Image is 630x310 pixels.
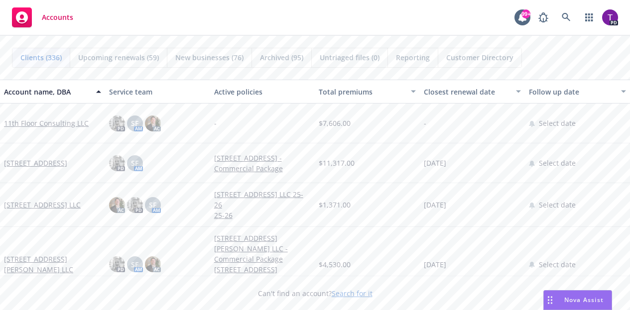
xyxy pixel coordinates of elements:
img: photo [109,197,125,213]
span: Select date [539,200,576,210]
span: $11,317.00 [319,158,355,168]
div: Follow up date [529,87,615,97]
a: [STREET_ADDRESS][PERSON_NAME] LLC - Commercial Umbrella [214,264,311,296]
img: photo [109,155,125,171]
span: Reporting [396,52,430,63]
span: - [214,118,217,128]
span: New businesses (76) [175,52,244,63]
div: 99+ [521,9,530,18]
span: Clients (336) [20,52,62,63]
span: [DATE] [424,259,446,270]
div: Active policies [214,87,311,97]
a: Search [556,7,576,27]
img: photo [145,115,161,131]
img: photo [145,256,161,272]
span: Select date [539,118,576,128]
div: Account name, DBA [4,87,90,97]
div: Closest renewal date [424,87,510,97]
span: - [424,118,426,128]
a: [STREET_ADDRESS][PERSON_NAME] LLC - Commercial Package [214,233,311,264]
a: [STREET_ADDRESS] [4,158,67,168]
span: [DATE] [424,200,446,210]
a: [STREET_ADDRESS] LLC 25-26 [214,189,311,210]
button: Nova Assist [543,290,612,310]
span: Select date [539,158,576,168]
a: Report a Bug [533,7,553,27]
span: Untriaged files (0) [320,52,379,63]
button: Total premiums [315,80,420,103]
img: photo [602,9,618,25]
span: $4,530.00 [319,259,351,270]
span: SF [131,118,138,128]
span: Can't find an account? [258,288,373,299]
button: Closest renewal date [420,80,525,103]
button: Service team [105,80,210,103]
span: SF [131,158,138,168]
a: [STREET_ADDRESS][PERSON_NAME] LLC [4,254,101,275]
span: [DATE] [424,158,446,168]
span: Select date [539,259,576,270]
button: Active policies [210,80,315,103]
div: Service team [109,87,206,97]
span: Accounts [42,13,73,21]
a: Search for it [332,289,373,298]
div: Total premiums [319,87,405,97]
a: Accounts [8,3,77,31]
span: SF [131,259,138,270]
a: [STREET_ADDRESS] - Commercial Package [214,153,311,174]
span: Upcoming renewals (59) [78,52,159,63]
a: [STREET_ADDRESS] LLC [4,200,81,210]
div: Drag to move [544,291,556,310]
span: Customer Directory [446,52,513,63]
span: SF [149,200,156,210]
a: 11th Floor Consulting LLC [4,118,89,128]
span: $7,606.00 [319,118,351,128]
span: Nova Assist [564,296,604,304]
button: Follow up date [525,80,630,103]
span: Archived (95) [260,52,303,63]
a: Switch app [579,7,599,27]
img: photo [109,115,125,131]
img: photo [109,256,125,272]
span: $1,371.00 [319,200,351,210]
a: 25-26 [214,210,311,220]
img: photo [127,197,143,213]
